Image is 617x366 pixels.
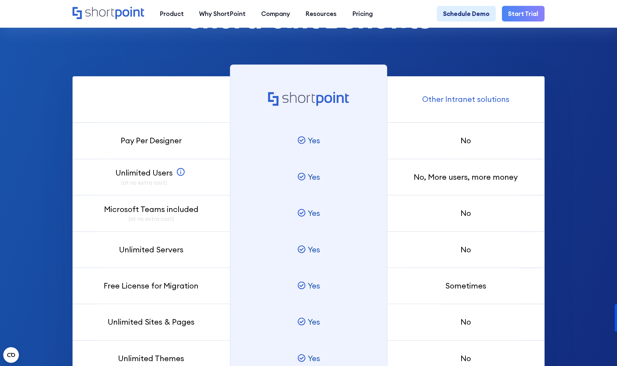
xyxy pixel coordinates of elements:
[104,204,198,223] p: Microsoft Teams included
[424,172,518,182] span: , More users, more money
[308,280,320,292] p: Yes
[119,244,183,256] p: Unlimited Servers
[192,6,253,21] a: Why ShortPoint
[152,6,191,21] a: Product
[344,6,380,21] a: Pricing
[584,335,617,366] div: Widget de chat
[298,6,344,21] a: Resources
[115,167,187,187] a: Unlimited Users(at no extra cost)
[461,207,471,219] p: No
[115,179,173,187] span: (at no extra cost)
[118,353,184,364] p: Unlimited Themes
[308,207,320,219] p: Yes
[308,244,320,256] p: Yes
[414,171,518,183] p: No
[308,316,320,328] p: Yes
[73,3,544,34] h2: ShortPoint Benefits
[253,6,298,21] a: Company
[461,316,471,328] p: No
[308,171,320,183] p: Yes
[104,280,198,292] p: Free License for Migration
[422,93,509,105] p: Other Intranet solutions
[261,9,290,18] div: Company
[461,244,471,256] p: No
[3,347,19,363] button: Open CMP widget
[445,280,486,292] p: Sometimes
[73,7,144,20] a: Home
[308,135,320,147] p: Yes
[305,9,337,18] div: Resources
[115,167,173,187] p: Unlimited Users
[461,353,471,364] p: No
[352,9,372,18] div: Pricing
[437,6,496,21] a: Schedule Demo
[160,9,184,18] div: Product
[461,135,471,147] p: No
[108,316,194,328] p: Unlimited Sites & Pages
[104,215,198,223] span: (at no extra cost)
[502,6,544,21] a: Start Trial
[584,335,617,366] iframe: Chat Widget
[121,135,182,147] p: Pay Per Designer
[308,353,320,364] p: Yes
[199,9,246,18] div: Why ShortPoint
